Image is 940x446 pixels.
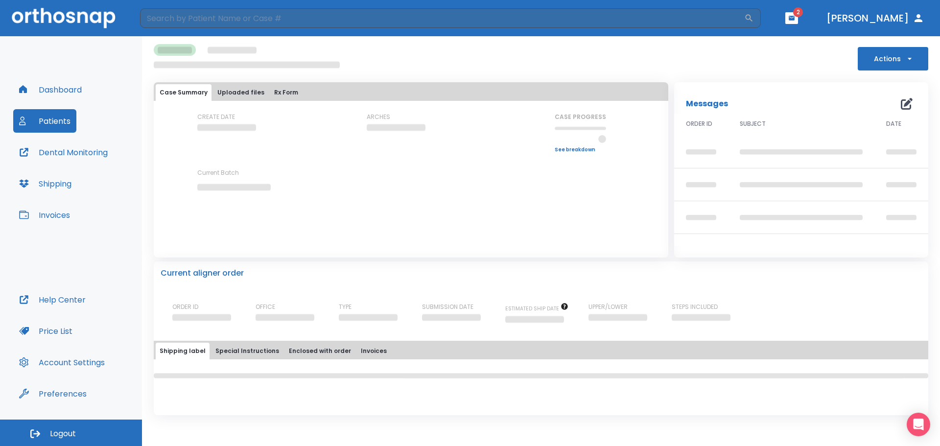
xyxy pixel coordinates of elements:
[555,113,606,121] p: CASE PROGRESS
[161,267,244,279] p: Current aligner order
[156,84,666,101] div: tabs
[858,47,928,70] button: Actions
[285,343,355,359] button: Enclosed with order
[50,428,76,439] span: Logout
[13,382,93,405] button: Preferences
[12,8,116,28] img: Orthosnap
[213,84,268,101] button: Uploaded files
[357,343,391,359] button: Invoices
[156,343,210,359] button: Shipping label
[505,305,568,312] span: The date will be available after approving treatment plan
[793,7,803,17] span: 2
[907,413,930,436] div: Open Intercom Messenger
[197,168,285,177] p: Current Batch
[172,303,198,311] p: ORDER ID
[13,78,88,101] button: Dashboard
[13,141,114,164] button: Dental Monitoring
[256,303,275,311] p: OFFICE
[13,288,92,311] button: Help Center
[422,303,473,311] p: SUBMISSION DATE
[13,172,77,195] button: Shipping
[140,8,744,28] input: Search by Patient Name or Case #
[13,351,111,374] button: Account Settings
[886,119,901,128] span: DATE
[13,109,76,133] button: Patients
[156,343,926,359] div: tabs
[270,84,302,101] button: Rx Form
[85,389,94,398] div: Tooltip anchor
[156,84,211,101] button: Case Summary
[588,303,628,311] p: UPPER/LOWER
[339,303,352,311] p: TYPE
[13,203,76,227] button: Invoices
[686,98,728,110] p: Messages
[211,343,283,359] button: Special Instructions
[555,147,606,153] a: See breakdown
[686,119,712,128] span: ORDER ID
[197,113,235,121] p: CREATE DATE
[367,113,390,121] p: ARCHES
[13,319,78,343] button: Price List
[822,9,928,27] button: [PERSON_NAME]
[672,303,718,311] p: STEPS INCLUDED
[740,119,766,128] span: SUBJECT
